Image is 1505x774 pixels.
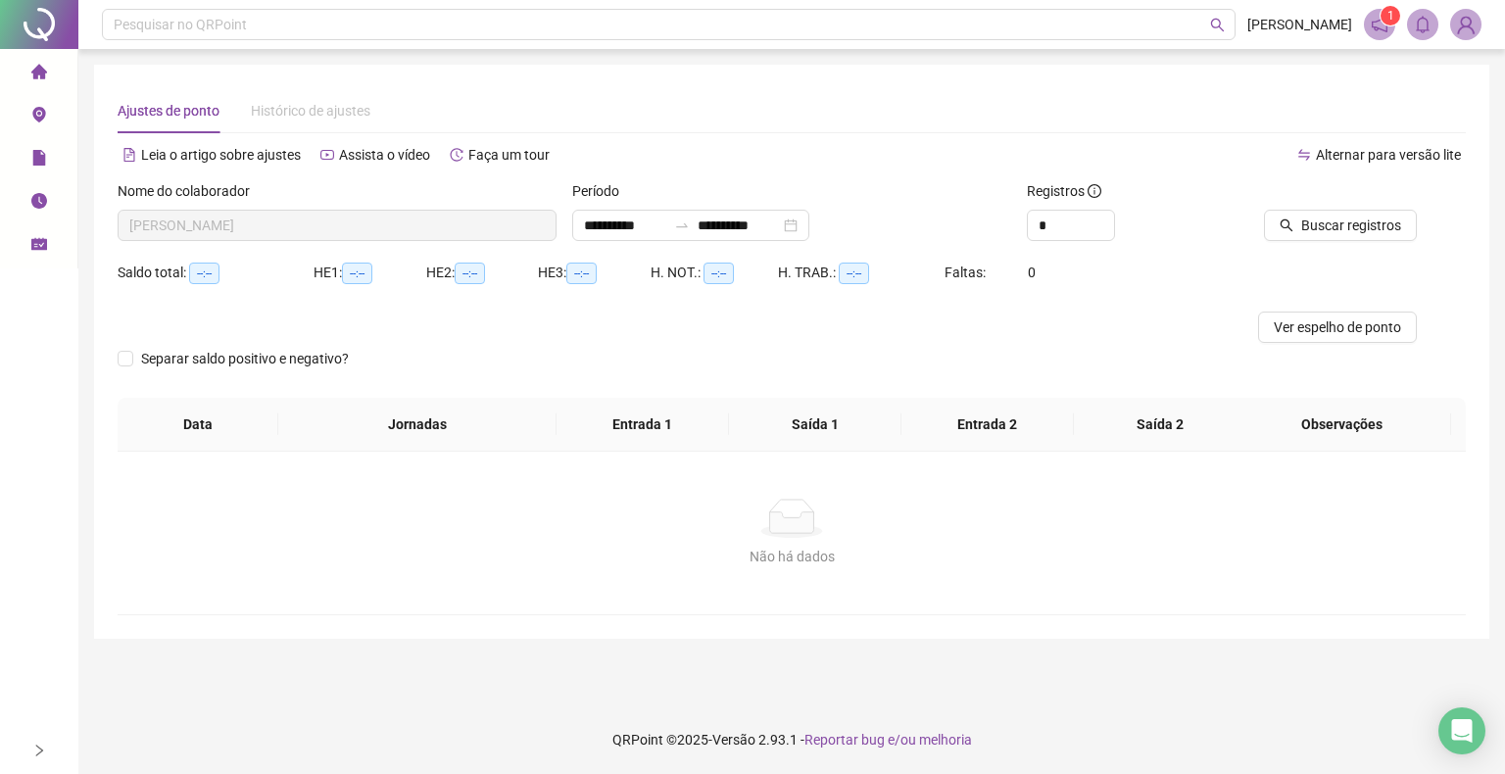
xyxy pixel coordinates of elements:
span: Buscar registros [1301,215,1401,236]
div: Saldo total: [118,262,314,284]
span: --:-- [566,263,597,284]
span: schedule [31,227,47,266]
span: Leia o artigo sobre ajustes [141,147,301,163]
span: Observações [1247,413,1435,435]
span: youtube [320,148,334,162]
span: Ver espelho de ponto [1274,316,1401,338]
span: [PERSON_NAME] [1247,14,1352,35]
span: file-text [122,148,136,162]
span: right [32,744,46,757]
button: Ver espelho de ponto [1258,312,1417,343]
span: Reportar bug e/ou melhoria [804,732,972,748]
span: Faltas: [945,265,989,280]
label: Nome do colaborador [118,180,263,202]
div: HE 2: [426,262,539,284]
footer: QRPoint © 2025 - 2.93.1 - [78,705,1505,774]
span: search [1280,218,1293,232]
span: 1 [1387,9,1394,23]
th: Jornadas [278,398,557,452]
label: Período [572,180,632,202]
span: swap-right [674,218,690,233]
span: notification [1371,16,1388,33]
span: history [450,148,463,162]
span: bell [1414,16,1432,33]
span: Ajustes de ponto [118,103,219,119]
span: RODRIGO DA SILVA ALVES [129,211,545,240]
span: home [31,55,47,94]
span: clock-circle [31,184,47,223]
div: H. NOT.: [651,262,778,284]
img: 56001 [1451,10,1481,39]
span: --:-- [455,263,485,284]
span: Registros [1027,180,1101,202]
span: --:-- [704,263,734,284]
span: --:-- [342,263,372,284]
span: info-circle [1088,184,1101,198]
span: --:-- [189,263,219,284]
span: Faça um tour [468,147,550,163]
span: 0 [1028,265,1036,280]
th: Data [118,398,278,452]
th: Saída 2 [1074,398,1246,452]
th: Saída 1 [729,398,901,452]
span: Alternar para versão lite [1316,147,1461,163]
th: Observações [1232,398,1451,452]
span: Histórico de ajustes [251,103,370,119]
span: to [674,218,690,233]
span: Assista o vídeo [339,147,430,163]
div: Open Intercom Messenger [1438,707,1485,754]
th: Entrada 2 [901,398,1074,452]
span: environment [31,98,47,137]
span: search [1210,18,1225,32]
span: file [31,141,47,180]
span: swap [1297,148,1311,162]
span: Separar saldo positivo e negativo? [133,348,357,369]
div: HE 1: [314,262,426,284]
div: Não há dados [141,546,1442,567]
th: Entrada 1 [557,398,729,452]
sup: 1 [1381,6,1400,25]
div: HE 3: [538,262,651,284]
span: Versão [712,732,755,748]
div: H. TRAB.: [778,262,945,284]
button: Buscar registros [1264,210,1417,241]
span: --:-- [839,263,869,284]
